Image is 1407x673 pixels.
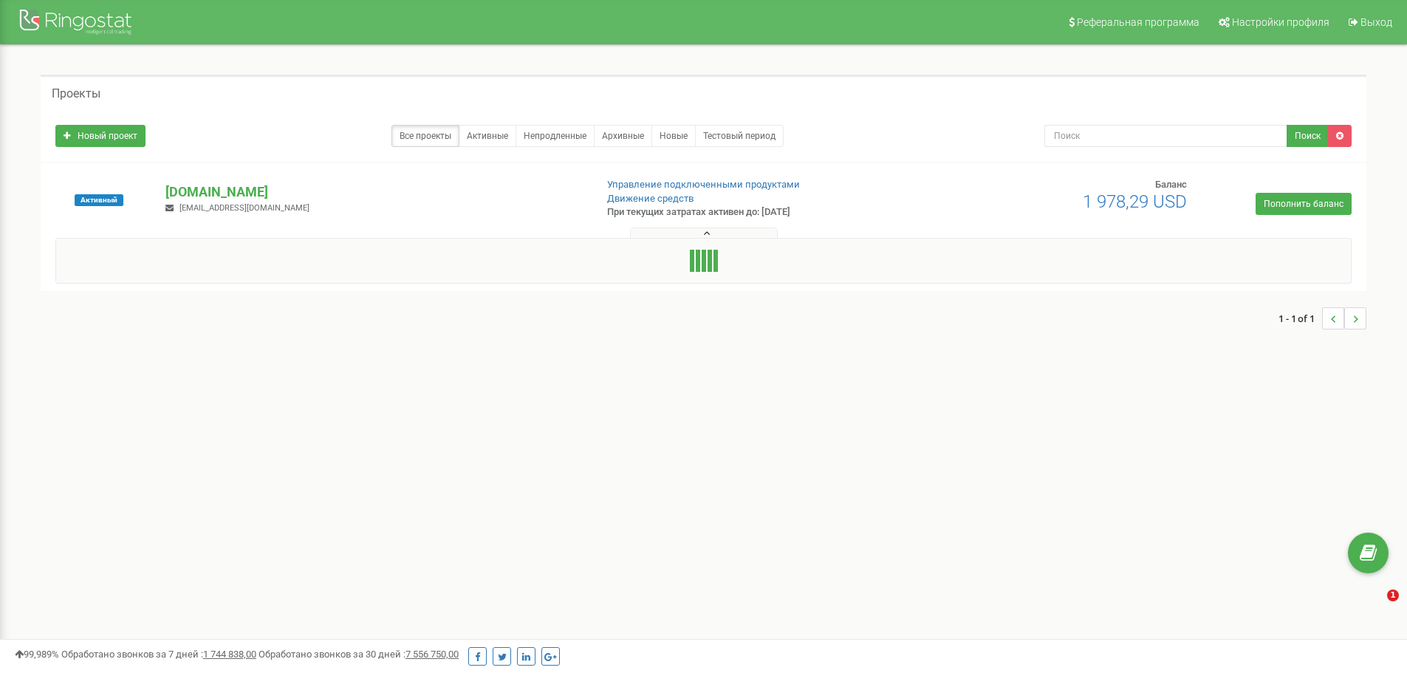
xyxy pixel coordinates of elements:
span: 1 - 1 of 1 [1278,307,1322,329]
a: Архивные [594,125,652,147]
span: Реферальная программа [1077,16,1199,28]
a: Движение средств [607,193,694,204]
span: 1 [1387,590,1399,601]
span: 1 978,29 USD [1083,191,1187,212]
span: Обработано звонков за 30 дней : [259,649,459,660]
u: 1 744 838,00 [203,649,256,660]
span: Выход [1360,16,1392,28]
button: Поиск [1287,125,1329,147]
span: Баланс [1155,179,1187,190]
a: Активные [459,125,516,147]
p: При текущих затратах активен до: [DATE] [607,205,914,219]
a: Управление подключенными продуктами [607,179,800,190]
span: Настройки профиля [1232,16,1329,28]
span: [EMAIL_ADDRESS][DOMAIN_NAME] [179,203,309,213]
input: Поиск [1044,125,1287,147]
span: Активный [75,194,123,206]
h5: Проекты [52,87,100,100]
a: Непродленные [516,125,595,147]
a: Все проекты [391,125,459,147]
span: Обработано звонков за 7 дней : [61,649,256,660]
p: [DOMAIN_NAME] [165,182,583,202]
iframe: Intercom live chat [1357,590,1392,625]
u: 7 556 750,00 [405,649,459,660]
a: Пополнить баланс [1256,193,1352,215]
a: Новый проект [55,125,146,147]
nav: ... [1278,293,1366,344]
span: 99,989% [15,649,59,660]
a: Новые [651,125,696,147]
a: Тестовый период [695,125,784,147]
